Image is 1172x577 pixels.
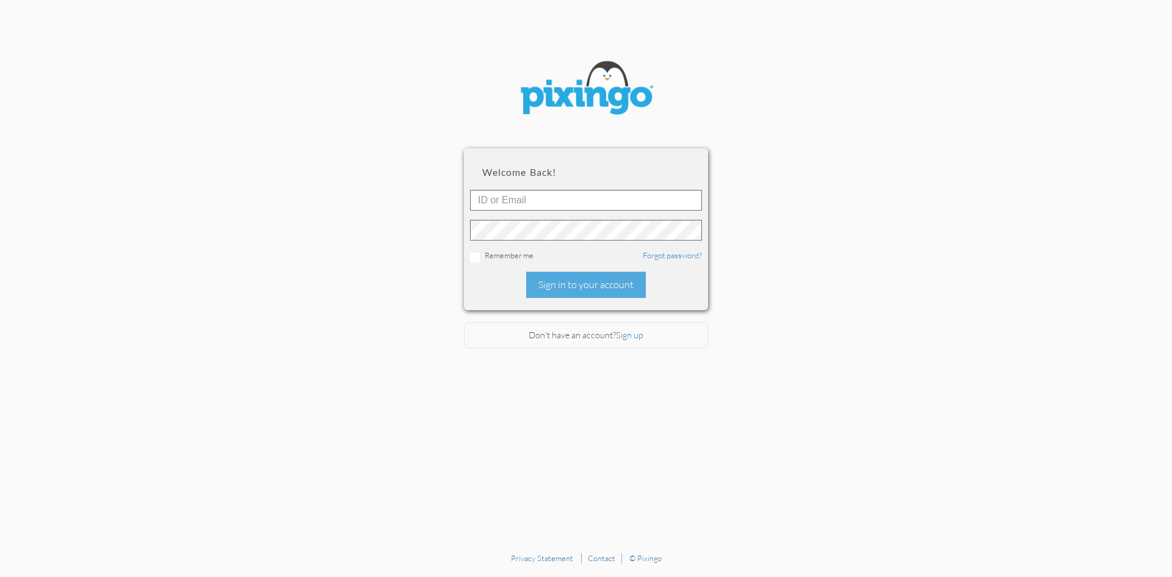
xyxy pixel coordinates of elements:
input: ID or Email [470,190,702,211]
h2: Welcome back! [482,167,690,178]
img: pixingo logo [513,55,659,124]
a: Contact [588,553,615,563]
div: Remember me [470,250,702,263]
a: © Pixingo [629,553,662,563]
div: Don't have an account? [464,322,708,349]
a: Privacy Statement [511,553,573,563]
a: Sign up [616,330,643,340]
div: Sign in to your account [526,272,646,298]
a: Forgot password? [643,250,702,260]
